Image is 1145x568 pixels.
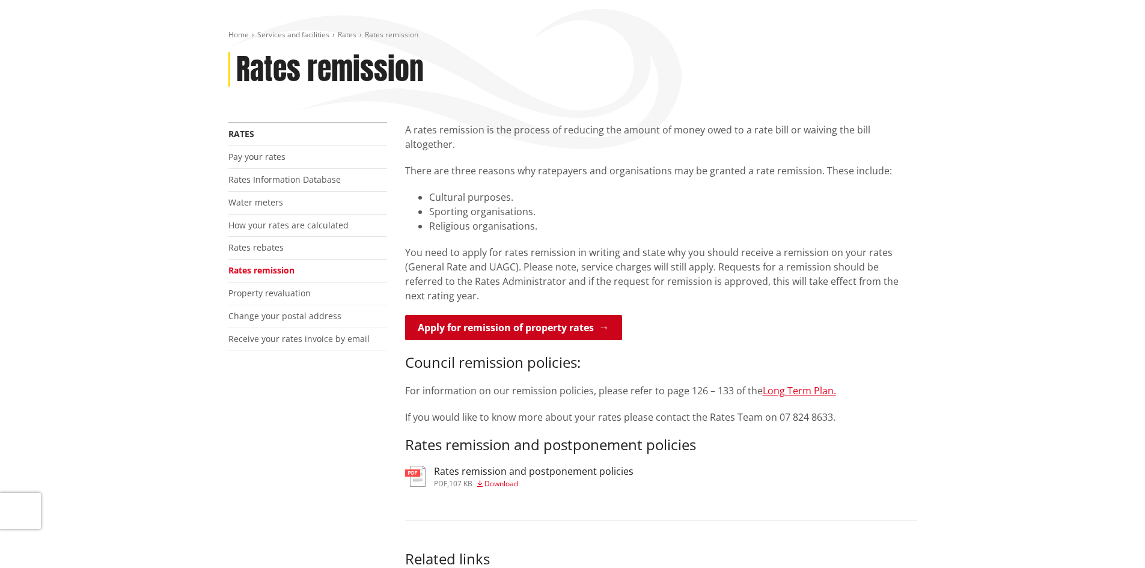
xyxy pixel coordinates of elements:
[405,163,917,178] p: There are three reasons why ratepayers and organisations may be granted a rate remission. These i...
[228,128,254,139] a: Rates
[405,315,622,340] a: Apply for remission of property rates
[228,287,311,299] a: Property revaluation
[434,478,447,489] span: pdf
[405,410,917,424] p: If you would like to know more about your rates please contact the Rates Team on 07 824 8633.
[405,551,917,568] h3: Related links
[405,123,917,151] p: A rates remission is the process of reducing the amount of money owed to a rate bill or waiving t...
[405,466,634,487] a: Rates remission and postponement policies pdf,107 KB Download
[405,466,426,487] img: document-pdf.svg
[228,264,295,276] a: Rates remission
[429,219,917,233] li: Religious organisations.
[484,478,518,489] span: Download
[434,466,634,477] h3: Rates remission and postponement policies
[257,29,329,40] a: Services and facilities
[228,197,283,208] a: Water meters
[236,52,424,87] h1: Rates remission
[228,219,349,231] a: How your rates are calculated
[228,30,917,40] nav: breadcrumb
[228,242,284,253] a: Rates rebates
[763,384,836,397] a: Long Term Plan.
[338,29,356,40] a: Rates
[405,354,917,371] h3: Council remission policies:
[449,478,472,489] span: 107 KB
[405,383,917,398] p: For information on our remission policies, please refer to page 126 – 133 of the
[365,29,418,40] span: Rates remission
[405,436,917,454] h3: Rates remission and postponement policies
[434,480,634,487] div: ,
[405,245,917,303] p: You need to apply for rates remission in writing and state why you should receive a remission on ...
[228,333,370,344] a: Receive your rates invoice by email
[429,190,917,204] li: Cultural purposes.
[228,151,285,162] a: Pay your rates
[1090,518,1133,561] iframe: Messenger Launcher
[228,174,341,185] a: Rates Information Database
[228,29,249,40] a: Home
[228,310,341,322] a: Change your postal address
[429,204,917,219] li: Sporting organisations.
